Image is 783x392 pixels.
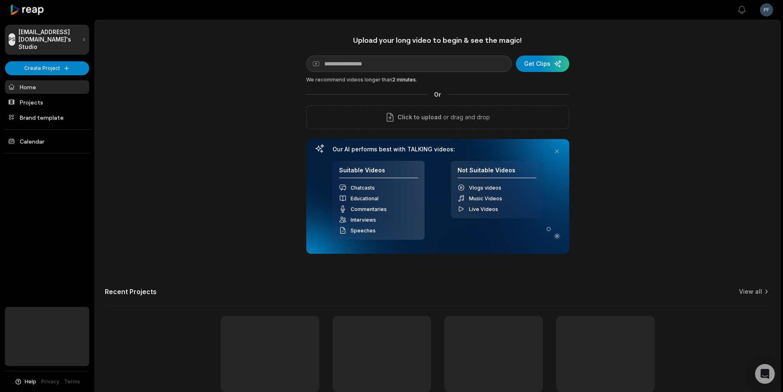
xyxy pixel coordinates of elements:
button: Get Clips [516,56,569,72]
span: Or [427,90,448,99]
a: Calendar [5,135,89,148]
span: 2 minutes [392,77,416,83]
span: Interviews [351,217,376,223]
p: [EMAIL_ADDRESS][DOMAIN_NAME]'s Studio [18,28,79,51]
button: Help [14,378,36,385]
span: Commentaries [351,206,387,212]
a: Home [5,80,89,94]
a: Terms [64,378,80,385]
span: Vlogs videos [469,185,501,191]
span: Music Videos [469,195,502,202]
span: Live Videos [469,206,498,212]
span: Click to upload [397,112,441,122]
span: Educational [351,195,379,202]
h1: Upload your long video to begin & see the magic! [306,35,569,45]
button: Create Project [5,61,89,75]
a: Projects [5,95,89,109]
h4: Not Suitable Videos [457,167,536,179]
h3: Our AI performs best with TALKING videos: [333,146,543,153]
h2: Recent Projects [105,288,157,296]
span: Speeches [351,227,376,234]
div: Open Intercom Messenger [755,364,775,384]
a: Brand template [5,111,89,124]
span: Chatcasts [351,185,375,191]
div: PS [9,33,15,46]
h4: Suitable Videos [339,167,418,179]
p: or drag and drop [441,112,490,122]
div: We recommend videos longer than . [306,76,569,84]
a: Privacy [41,378,59,385]
a: View all [739,288,762,296]
span: Help [25,378,36,385]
